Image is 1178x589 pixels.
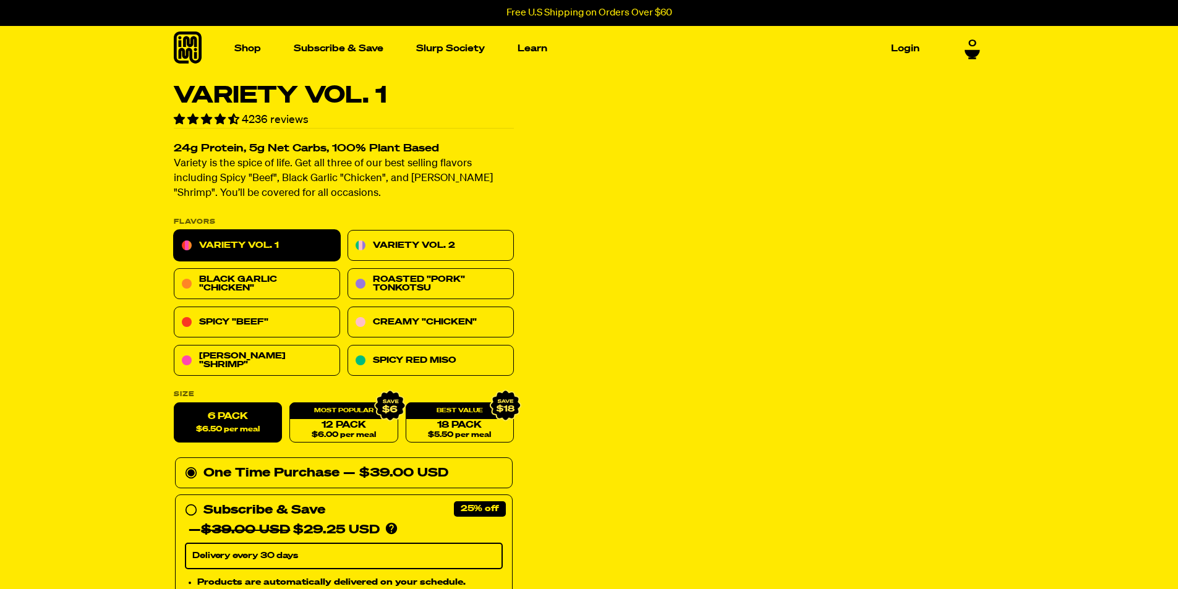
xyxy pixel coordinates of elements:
h2: 24g Protein, 5g Net Carbs, 100% Plant Based [174,144,514,155]
a: Subscribe & Save [289,39,388,58]
li: Products are automatically delivered on your schedule. [197,575,503,589]
nav: Main navigation [229,26,924,71]
span: 4236 reviews [242,114,309,125]
a: [PERSON_NAME] "Shrimp" [174,345,340,376]
a: 0 [965,38,980,59]
a: Login [886,39,924,58]
select: Subscribe & Save —$39.00 USD$29.25 USD Products are automatically delivered on your schedule. No ... [185,543,503,569]
a: Shop [229,39,266,58]
a: Spicy Red Miso [348,345,514,376]
a: 18 Pack$5.50 per meal [405,403,513,443]
p: Variety is the spice of life. Get all three of our best selling flavors including Spicy "Beef", B... [174,157,514,201]
a: Spicy "Beef" [174,307,340,338]
a: Creamy "Chicken" [348,307,514,338]
del: $39.00 USD [201,524,290,536]
label: 6 Pack [174,403,282,443]
span: $6.00 per meal [311,431,375,439]
div: One Time Purchase [185,464,503,483]
a: Variety Vol. 2 [348,231,514,261]
a: Slurp Society [411,39,490,58]
div: — $29.25 USD [189,520,380,540]
p: Flavors [174,219,514,226]
p: Free U.S Shipping on Orders Over $60 [506,7,672,19]
span: 4.55 stars [174,114,242,125]
span: $5.50 per meal [428,431,491,439]
a: 12 Pack$6.00 per meal [289,403,398,443]
div: — $39.00 USD [343,464,448,483]
a: Variety Vol. 1 [174,231,340,261]
a: Learn [513,39,552,58]
a: Roasted "Pork" Tonkotsu [348,269,514,300]
span: 0 [968,38,976,49]
label: Size [174,391,514,398]
div: Subscribe & Save [203,501,325,520]
a: Black Garlic "Chicken" [174,269,340,300]
h1: Variety Vol. 1 [174,84,514,108]
span: $6.50 per meal [196,426,260,434]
